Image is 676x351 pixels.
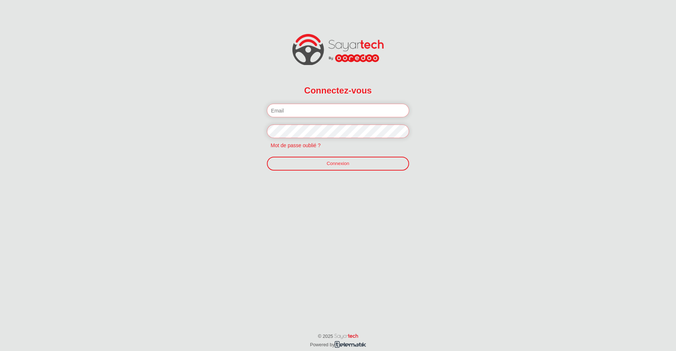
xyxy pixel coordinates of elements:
[267,157,409,171] a: Connexion
[287,325,389,349] p: © 2025 Powered by
[267,142,324,148] a: Mot de passe oublié ?
[267,81,409,100] h2: Connectez-vous
[335,341,366,347] img: telematik.png
[334,334,358,339] img: word_sayartech.png
[267,104,409,117] input: Email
